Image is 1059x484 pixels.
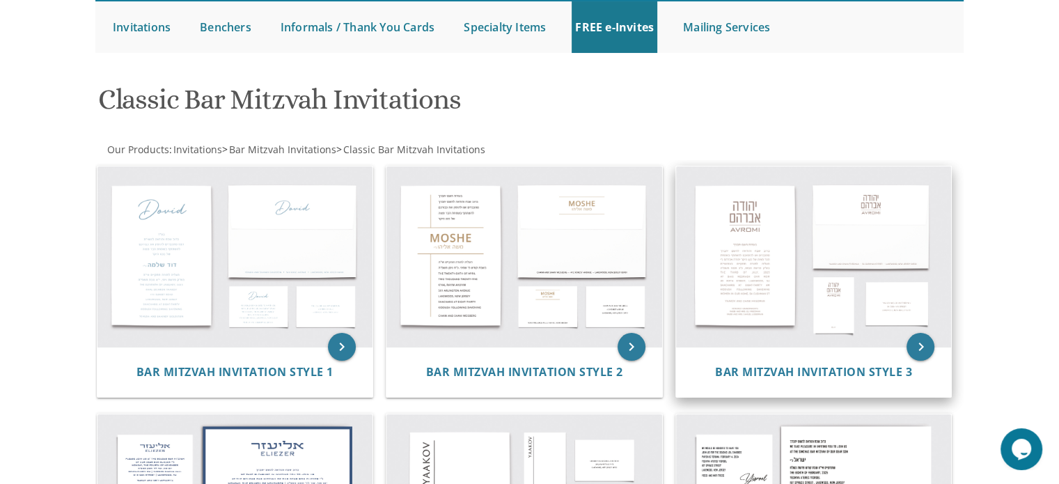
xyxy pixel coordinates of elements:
span: Classic Bar Mitzvah Invitations [343,143,485,156]
span: > [336,143,485,156]
a: Bar Mitzvah Invitations [228,143,336,156]
span: Bar Mitzvah Invitations [229,143,336,156]
img: Bar Mitzvah Invitation Style 3 [676,166,952,348]
span: Invitations [173,143,222,156]
a: Specialty Items [460,1,549,53]
a: Bar Mitzvah Invitation Style 1 [136,366,334,379]
img: Bar Mitzvah Invitation Style 2 [386,166,662,348]
a: Informals / Thank You Cards [277,1,438,53]
a: keyboard_arrow_right [618,333,645,361]
img: Bar Mitzvah Invitation Style 1 [97,166,373,348]
a: Invitations [109,1,174,53]
a: keyboard_arrow_right [907,333,934,361]
span: Bar Mitzvah Invitation Style 2 [425,364,622,380]
a: keyboard_arrow_right [328,333,356,361]
a: Our Products [106,143,169,156]
h1: Classic Bar Mitzvah Invitations [98,84,666,125]
a: FREE e-Invites [572,1,657,53]
div: : [95,143,530,157]
span: Bar Mitzvah Invitation Style 3 [715,364,912,380]
span: > [222,143,336,156]
a: Invitations [172,143,222,156]
iframe: chat widget [1001,428,1045,470]
a: Classic Bar Mitzvah Invitations [342,143,485,156]
a: Benchers [196,1,255,53]
span: Bar Mitzvah Invitation Style 1 [136,364,334,380]
a: Mailing Services [680,1,774,53]
a: Bar Mitzvah Invitation Style 2 [425,366,622,379]
a: Bar Mitzvah Invitation Style 3 [715,366,912,379]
